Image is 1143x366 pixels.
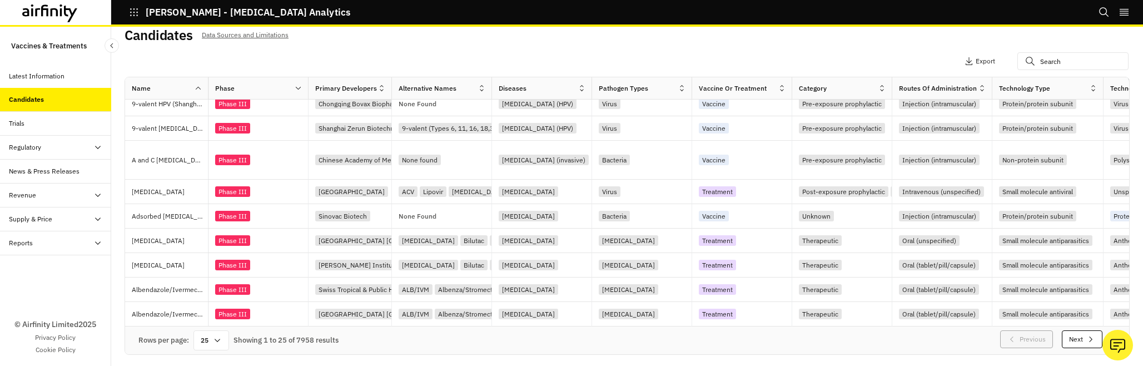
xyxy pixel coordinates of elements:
[899,211,980,221] div: Injection (intramuscular)
[399,260,458,270] div: [MEDICAL_DATA]
[215,98,250,109] div: Phase III
[699,284,736,295] div: Treatment
[315,260,466,270] div: [PERSON_NAME] Institute for Tropical Medicine
[490,235,523,246] div: Escazole
[799,260,842,270] div: Therapeutic
[132,83,151,93] div: Name
[699,260,736,270] div: Treatment
[215,284,250,295] div: Phase III
[399,123,706,133] div: 9-valent (Types 6, 11, 16, 18,31,33,45,52 and 58) [MEDICAL_DATA] - Shanghai Zerun Biotechnology
[899,98,980,109] div: Injection (intramuscular)
[599,260,658,270] div: [MEDICAL_DATA]
[215,211,250,221] div: Phase III
[132,123,208,134] p: 9-valent [MEDICAL_DATA]
[599,186,620,197] div: Virus
[9,142,41,152] div: Regulatory
[799,284,842,295] div: Therapeutic
[399,309,433,319] div: ALB/IVM
[999,260,1092,270] div: Small molecule antiparasitics
[399,284,433,295] div: ALB/IVM
[799,123,885,133] div: Pre-exposure prophylactic
[799,211,834,221] div: Unknown
[215,260,250,270] div: Phase III
[699,309,736,319] div: Treatment
[999,98,1076,109] div: Protein/protein subunit
[435,284,501,295] div: Albenza/Stromectol
[202,29,289,41] p: Data Sources and Limitations
[35,333,76,343] a: Privacy Policy
[132,235,208,246] p: [MEDICAL_DATA]
[999,83,1050,93] div: Technology Type
[599,98,620,109] div: Virus
[105,38,119,53] button: Close Sidebar
[9,71,64,81] div: Latest Information
[599,309,658,319] div: [MEDICAL_DATA]
[499,211,558,221] div: [MEDICAL_DATA]
[315,98,431,109] div: Chongqing Bovax Biopharmaceutical
[799,235,842,246] div: Therapeutic
[699,123,729,133] div: Vaccine
[215,83,235,93] div: Phase
[215,235,250,246] div: Phase III
[899,260,979,270] div: Oral (tablet/pill/capsule)
[233,335,339,346] div: Showing 1 to 25 of 7958 results
[399,235,458,246] div: [MEDICAL_DATA]
[499,235,558,246] div: [MEDICAL_DATA]
[899,83,977,93] div: Routes of Administration
[999,155,1067,165] div: Non-protein subunit
[499,260,558,270] div: [MEDICAL_DATA]
[9,214,52,224] div: Supply & Price
[9,118,24,128] div: Trials
[599,235,658,246] div: [MEDICAL_DATA]
[899,155,980,165] div: Injection (intramuscular)
[399,155,441,165] div: None found
[899,309,979,319] div: Oral (tablet/pill/capsule)
[215,155,250,165] div: Phase III
[132,211,208,222] p: Adsorbed [MEDICAL_DATA]
[138,335,189,346] div: Rows per page:
[699,98,729,109] div: Vaccine
[132,309,208,320] p: Albendazole/Ivermectin
[599,284,658,295] div: [MEDICAL_DATA]
[999,235,1092,246] div: Small molecule antiparasitics
[1062,330,1102,348] button: Next
[420,186,446,197] div: Lipovir
[599,83,648,93] div: Pathogen Types
[460,235,488,246] div: Bilutac
[499,186,558,197] div: [MEDICAL_DATA]
[799,98,885,109] div: Pre-exposure prophylactic
[799,186,888,197] div: Post-exposure prophylactic
[399,101,436,107] p: None Found
[699,83,767,93] div: Vaccine or Treatment
[699,186,736,197] div: Treatment
[1017,52,1129,70] input: Search
[9,166,79,176] div: News & Press Releases
[499,123,577,133] div: [MEDICAL_DATA] (HPV)
[215,123,250,133] div: Phase III
[399,213,436,220] p: None Found
[132,284,208,295] p: Albendazole/Ivermectin
[891,186,977,197] div: Pre-exposure prophylactic
[999,186,1076,197] div: Small molecule antiviral
[129,3,350,22] button: [PERSON_NAME] - [MEDICAL_DATA] Analytics
[999,309,1092,319] div: Small molecule antiparasitics
[999,284,1092,295] div: Small molecule antiparasitics
[499,284,558,295] div: [MEDICAL_DATA]
[132,155,208,166] p: A and C [MEDICAL_DATA] polysaccharide vaccine (Chinese Academy of Medical Sciences)
[965,52,995,70] button: Export
[132,260,208,271] p: [MEDICAL_DATA]
[799,155,885,165] div: Pre-exposure prophylactic
[799,83,827,93] div: Category
[399,83,456,93] div: Alternative Names
[499,98,577,109] div: [MEDICAL_DATA] (HPV)
[9,190,36,200] div: Revenue
[499,83,526,93] div: Diseases
[132,186,208,197] p: [MEDICAL_DATA]
[146,7,350,17] p: [PERSON_NAME] - [MEDICAL_DATA] Analytics
[699,155,729,165] div: Vaccine
[699,211,729,221] div: Vaccine
[315,211,370,221] div: Sinovac Biotech
[699,235,736,246] div: Treatment
[499,309,558,319] div: [MEDICAL_DATA]
[215,309,250,319] div: Phase III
